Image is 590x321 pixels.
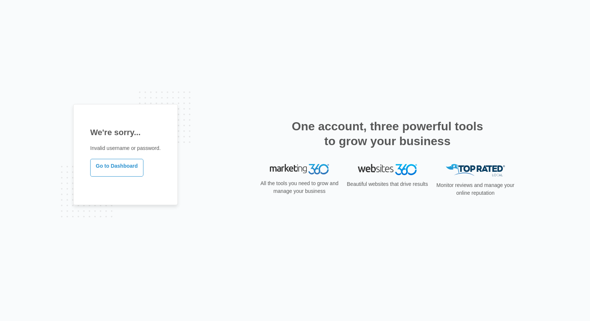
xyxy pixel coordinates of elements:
p: Beautiful websites that drive results [346,180,429,188]
img: Websites 360 [358,164,417,175]
h2: One account, three powerful tools to grow your business [289,119,485,148]
img: Marketing 360 [270,164,329,174]
p: All the tools you need to grow and manage your business [258,180,341,195]
img: Top Rated Local [446,164,505,176]
h1: We're sorry... [90,126,161,138]
p: Monitor reviews and manage your online reputation [434,181,517,197]
p: Invalid username or password. [90,144,161,152]
a: Go to Dashboard [90,159,143,177]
